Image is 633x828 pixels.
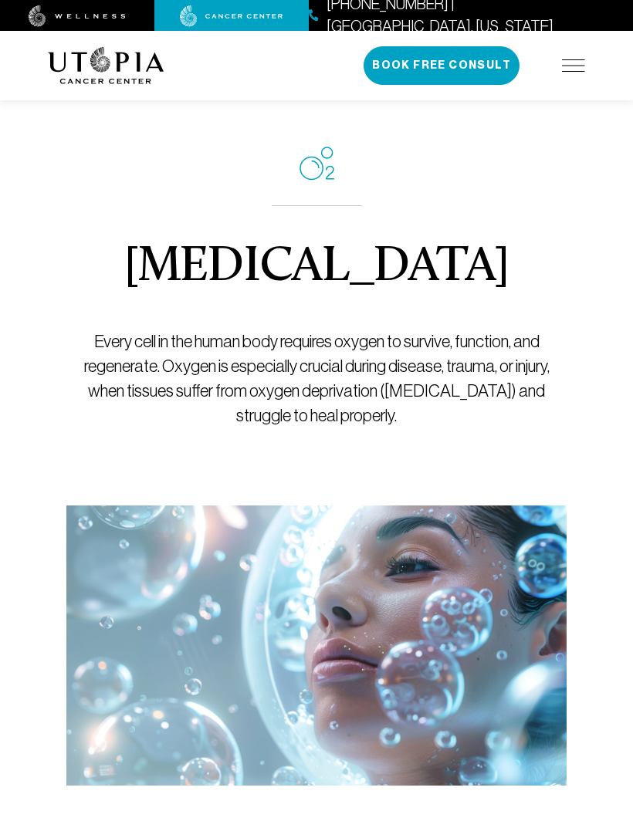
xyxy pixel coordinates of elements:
button: Book Free Consult [364,46,520,85]
img: cancer center [180,5,283,27]
p: Every cell in the human body requires oxygen to survive, function, and regenerate. Oxygen is espe... [66,330,567,428]
img: Oxygen Therapy [66,505,567,786]
h1: [MEDICAL_DATA] [124,243,509,292]
img: logo [48,47,164,84]
img: icon-hamburger [562,59,585,72]
img: icon [300,147,334,181]
img: wellness [29,5,126,27]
